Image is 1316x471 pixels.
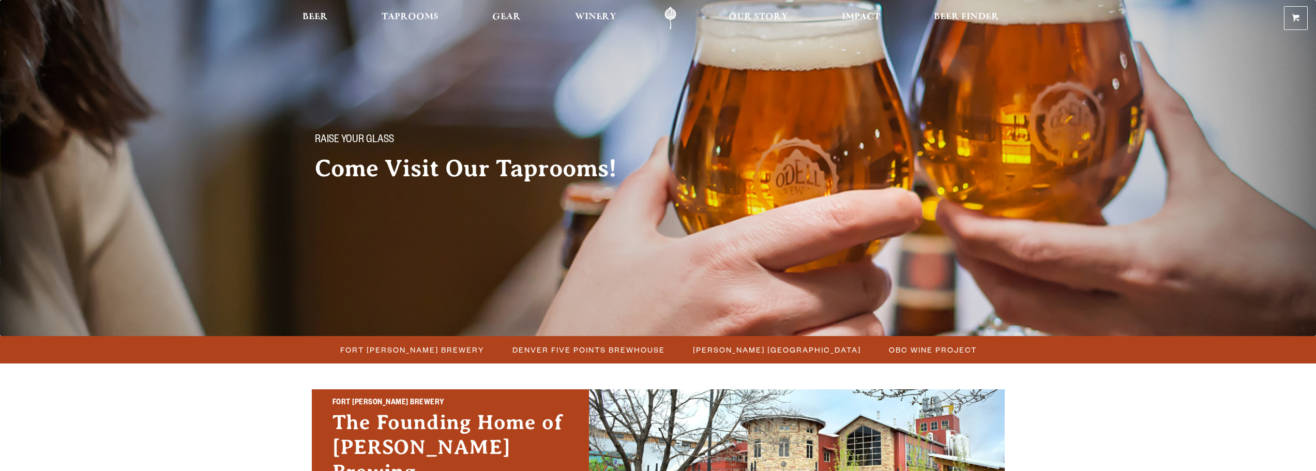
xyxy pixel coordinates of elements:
[575,13,616,21] span: Winery
[927,7,1006,30] a: Beer Finder
[492,13,521,21] span: Gear
[334,342,490,357] a: Fort [PERSON_NAME] Brewery
[568,7,623,30] a: Winery
[340,342,485,357] span: Fort [PERSON_NAME] Brewery
[729,13,788,21] span: Our Story
[889,342,977,357] span: OBC Wine Project
[651,7,690,30] a: Odell Home
[512,342,665,357] span: Denver Five Points Brewhouse
[296,7,335,30] a: Beer
[302,13,328,21] span: Beer
[332,397,568,410] h2: Fort [PERSON_NAME] Brewery
[722,7,795,30] a: Our Story
[883,342,982,357] a: OBC Wine Project
[486,7,527,30] a: Gear
[842,13,880,21] span: Impact
[687,342,866,357] a: [PERSON_NAME] [GEOGRAPHIC_DATA]
[315,134,394,147] span: Raise your glass
[693,342,861,357] span: [PERSON_NAME] [GEOGRAPHIC_DATA]
[315,156,638,181] h2: Come Visit Our Taprooms!
[835,7,887,30] a: Impact
[382,13,438,21] span: Taprooms
[934,13,999,21] span: Beer Finder
[506,342,670,357] a: Denver Five Points Brewhouse
[375,7,445,30] a: Taprooms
